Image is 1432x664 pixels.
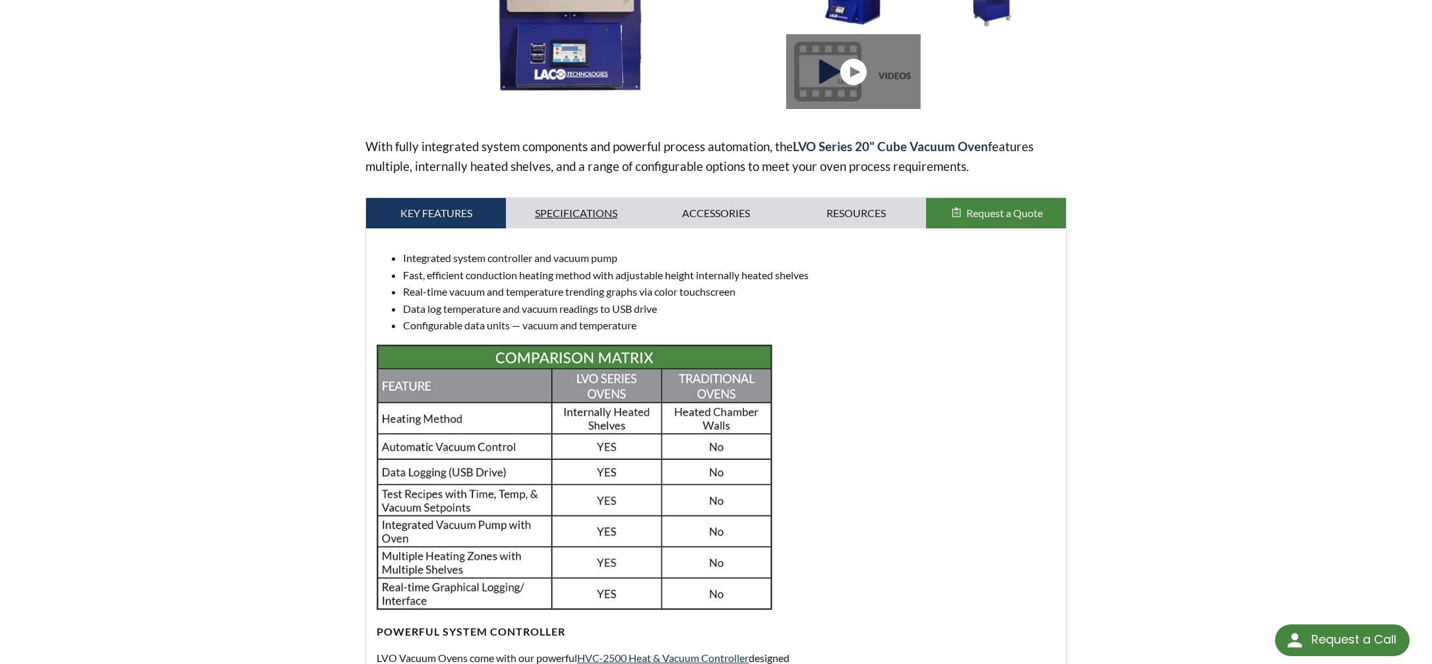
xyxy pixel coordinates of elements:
div: Request a Call [1311,624,1396,655]
li: Fast, efficient conduction heating method with adjustable height internally heated shelves [403,267,1055,284]
a: Accessories [646,198,786,228]
img: LVO-comp1.jpg [377,345,772,611]
img: round button [1284,630,1305,651]
p: With fully integrated system components and powerful process automation, the features multiple, i... [365,137,1067,176]
li: Integrated system controller and vacuum pump [403,249,1055,267]
h4: POWERFUL SYSTEM CONTROLLER [377,625,1055,639]
span: Request a Quote [966,207,1043,219]
a: Specifications [506,198,646,228]
button: Request a Quote [926,198,1066,228]
strong: LVO Series 20" Cube Vacuum Oven [793,139,988,154]
li: Configurable data units — vacuum and temperature [403,317,1055,334]
li: Data log temperature and vacuum readings to USB drive [403,300,1055,317]
a: Resources [786,198,926,228]
li: Real-time vacuum and temperature trending graphs via color touchscreen [403,283,1055,300]
a: Key Features [366,198,506,228]
a: HVC-2500 Heat & Vacuum Controller [577,651,749,664]
div: Request a Call [1275,624,1410,656]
